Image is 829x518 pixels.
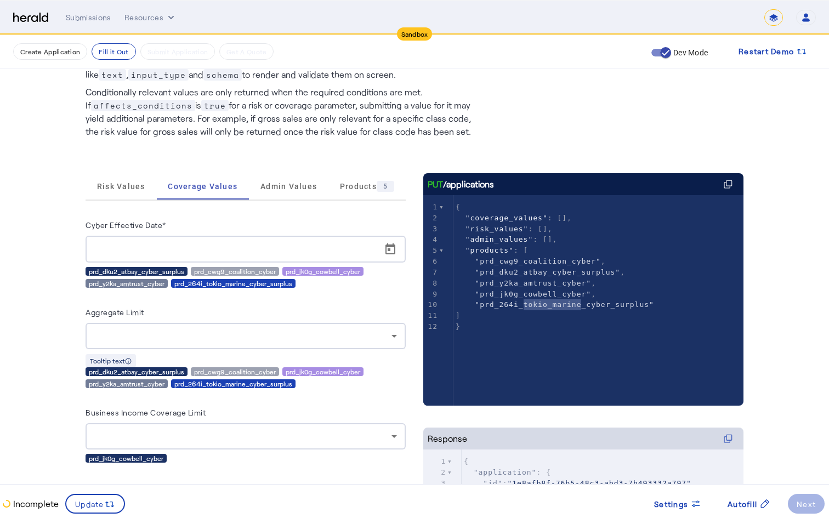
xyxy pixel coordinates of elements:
[456,311,461,320] span: ]
[464,457,469,465] span: {
[86,454,167,463] div: prd_jk0g_cowbell_cyber
[340,181,394,192] span: Products
[128,69,189,81] span: input_type
[97,183,145,190] span: Risk Values
[86,408,206,417] label: Business Income Coverage Limit
[475,290,591,298] span: "prd_jk0g_cowbell_cyber"
[465,225,529,233] span: "risk_values"
[92,43,135,60] button: Fill it Out
[86,220,166,230] label: Cyber Effective Date*
[428,178,443,191] span: PUT
[507,479,691,487] span: "1e8afb8f-76b5-48c3-abd3-7b493332a797"
[397,27,433,41] div: Sandbox
[219,43,274,60] button: Get A Quote
[475,279,591,287] span: "prd_y2ka_amtrust_cyber"
[86,279,168,288] div: prd_y2ka_amtrust_cyber
[65,494,125,514] button: Update
[86,354,136,367] div: Tooltip text
[456,290,596,298] span: ,
[260,183,317,190] span: Admin Values
[423,213,439,224] div: 2
[124,12,177,23] button: Resources dropdown menu
[456,279,596,287] span: ,
[75,498,104,510] span: Update
[654,498,688,510] span: Settings
[191,367,279,376] div: prd_cwg9_coalition_cyber
[423,456,447,467] div: 1
[423,299,439,310] div: 10
[86,81,480,138] p: Conditionally relevant values are only returned when the required conditions are met. If is for a...
[423,224,439,235] div: 3
[475,300,654,309] span: "prd_264i_tokio_marine_cyber_surplus"
[456,257,606,265] span: ,
[423,245,439,256] div: 5
[483,479,502,487] span: "id"
[456,268,625,276] span: ,
[86,379,168,388] div: prd_y2ka_amtrust_cyber
[86,308,144,317] label: Aggregate Limit
[86,267,188,276] div: prd_dku2_atbay_cyber_surplus
[730,42,816,61] button: Restart Demo
[171,279,296,288] div: prd_264i_tokio_marine_cyber_surplus
[91,100,195,111] span: affects_conditions
[423,278,439,289] div: 8
[465,235,533,243] span: "admin_values"
[423,256,439,267] div: 6
[456,225,553,233] span: : [],
[739,45,794,58] span: Restart Demo
[423,289,439,300] div: 9
[191,267,279,276] div: prd_cwg9_coalition_cyber
[671,47,708,58] label: Dev Mode
[282,267,364,276] div: prd_jk0g_cowbell_cyber
[203,69,242,81] span: schema
[168,183,237,190] span: Coverage Values
[423,202,439,213] div: 1
[377,236,404,263] button: Open calendar
[171,379,296,388] div: prd_264i_tokio_marine_cyber_surplus
[456,203,461,211] span: {
[464,468,551,476] span: : {
[11,497,59,510] p: Incomplete
[456,214,572,222] span: : [],
[428,432,467,445] div: Response
[140,43,215,60] button: Submit Application
[423,478,447,489] div: 3
[645,494,710,514] button: Settings
[377,181,394,192] div: 5
[86,367,188,376] div: prd_dku2_atbay_cyber_surplus
[465,246,514,254] span: "products"
[66,12,111,23] div: Submissions
[719,494,779,514] button: Autofill
[475,268,620,276] span: "prd_dku2_atbay_cyber_surplus"
[728,498,757,510] span: Autofill
[201,100,229,111] span: true
[456,322,461,331] span: }
[423,267,439,278] div: 7
[456,246,529,254] span: : [
[282,367,364,376] div: prd_jk0g_cowbell_cyber
[456,235,557,243] span: : [],
[465,214,548,222] span: "coverage_values"
[13,13,48,23] img: Herald Logo
[86,482,173,492] label: Social Engineering Limit
[474,468,537,476] span: "application"
[475,257,601,265] span: "prd_cwg9_coalition_cyber"
[464,479,696,487] span: : ,
[428,178,494,191] div: /applications
[423,310,439,321] div: 11
[423,321,439,332] div: 12
[13,43,87,60] button: Create Application
[99,69,126,81] span: text
[423,467,447,478] div: 2
[423,234,439,245] div: 4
